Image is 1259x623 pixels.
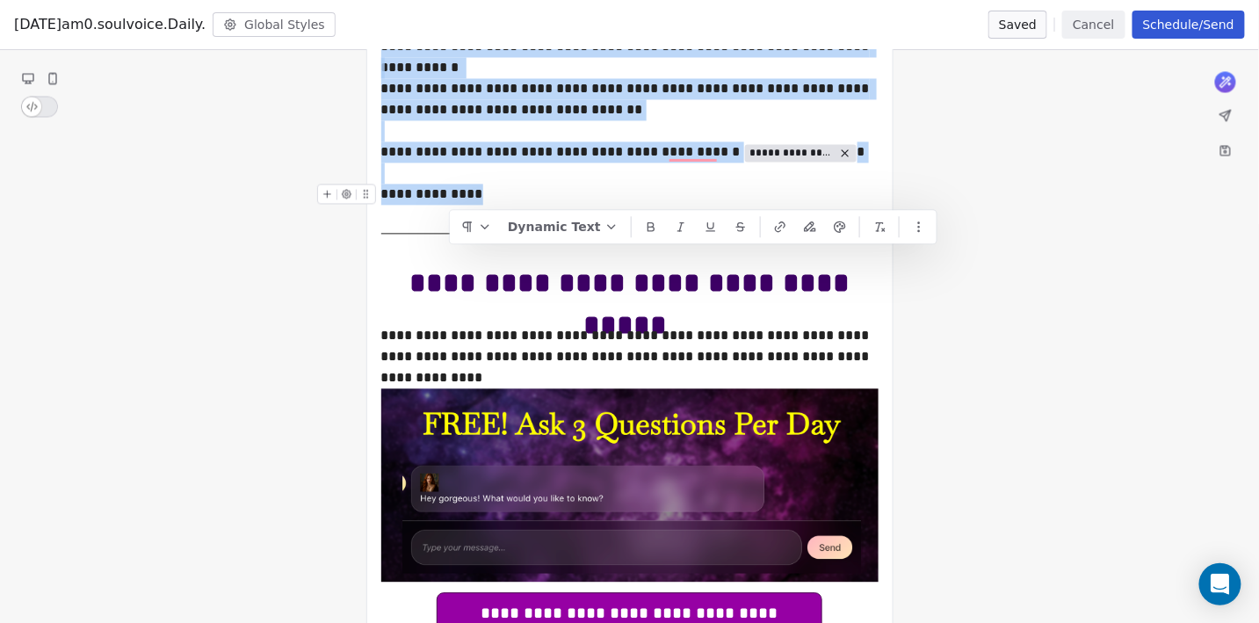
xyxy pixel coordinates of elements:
[988,11,1047,39] button: Saved
[1199,563,1241,605] div: Open Intercom Messenger
[1132,11,1245,39] button: Schedule/Send
[14,14,206,35] span: [DATE]am0.soulvoice.Daily.
[213,12,336,37] button: Global Styles
[1062,11,1125,39] button: Cancel
[501,214,626,240] button: Dynamic Text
